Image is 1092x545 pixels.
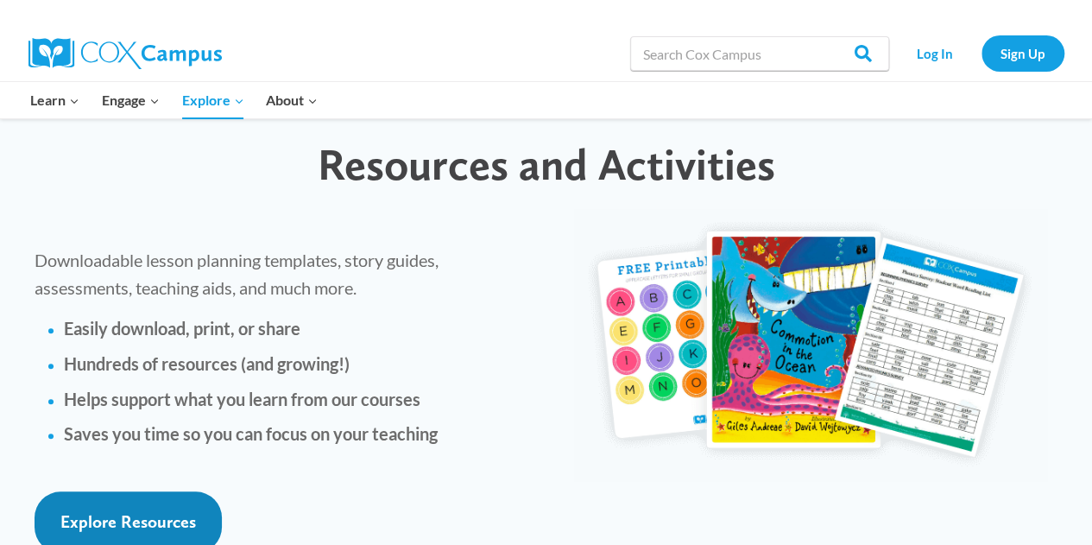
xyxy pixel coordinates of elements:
input: Search Cox Campus [630,36,889,71]
a: Log In [898,35,973,71]
strong: Hundreds of resources (and growing!) [64,353,350,374]
button: Child menu of Explore [171,82,256,118]
nav: Secondary Navigation [898,35,1064,71]
span: Explore Resources [60,511,196,532]
img: Cox Campus [28,38,222,69]
strong: Easily download, print, or share [64,318,300,339]
button: Child menu of About [255,82,329,118]
span: Downloadable lesson planning templates, story guides, assessments, teaching aids, and much more. [35,250,439,298]
nav: Primary Navigation [20,82,329,118]
button: Child menu of Learn [20,82,92,118]
span: Resources and Activities [318,137,775,191]
strong: Saves you time so you can focus on your teaching [64,423,438,444]
button: Child menu of Engage [91,82,171,118]
img: educator-courses-img [573,208,1048,483]
strong: Helps support what you learn from our courses [64,389,420,409]
a: Sign Up [982,35,1064,71]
